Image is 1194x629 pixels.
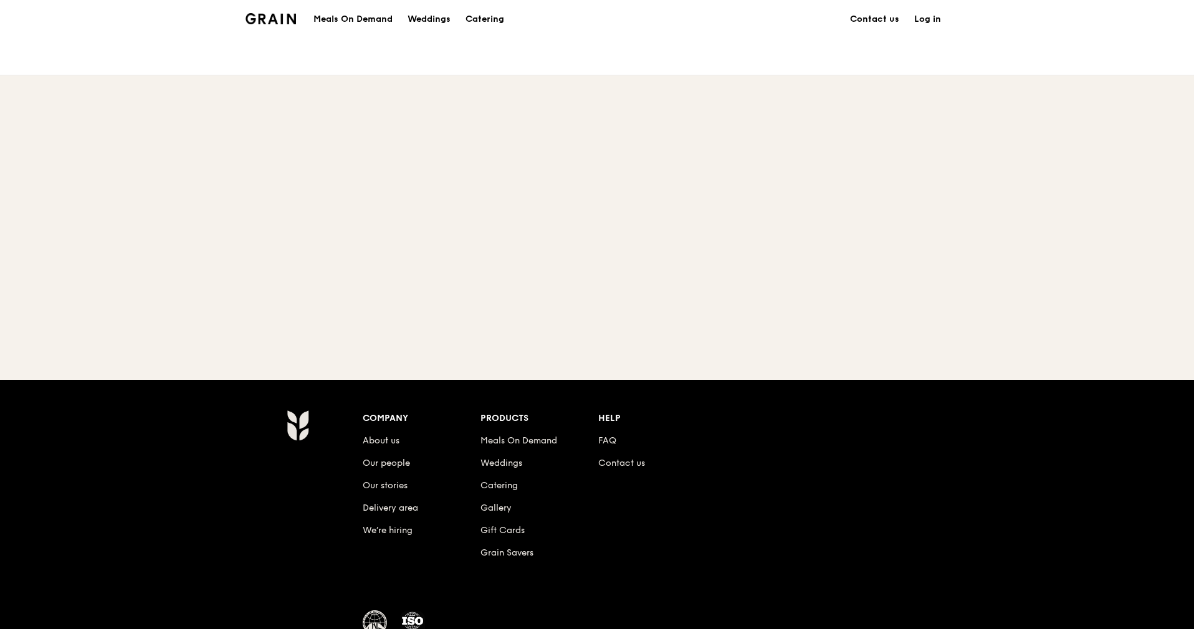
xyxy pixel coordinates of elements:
a: Gallery [480,503,512,513]
a: Weddings [480,458,522,468]
a: Our people [363,458,410,468]
a: About us [363,435,399,446]
a: Catering [480,480,518,491]
a: Delivery area [363,503,418,513]
div: Help [598,410,716,427]
h1: Meals On Demand [313,13,393,26]
a: Contact us [843,1,907,38]
div: Company [363,410,480,427]
a: Log in [907,1,948,38]
a: Our stories [363,480,408,491]
a: Meals On Demand [480,435,557,446]
div: Products [480,410,598,427]
a: FAQ [598,435,616,446]
img: Grain [246,13,296,24]
a: Weddings [400,1,458,38]
div: Catering [466,1,504,38]
a: Grain Savers [480,547,533,558]
a: We’re hiring [363,525,413,536]
a: Gift Cards [480,525,525,536]
div: Weddings [408,1,451,38]
a: Catering [458,1,512,38]
img: Grain [287,410,308,441]
a: Contact us [598,458,645,468]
